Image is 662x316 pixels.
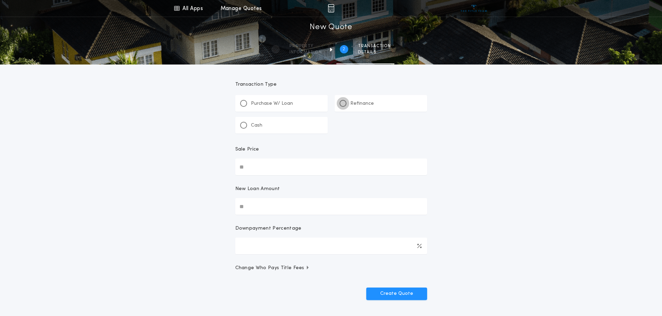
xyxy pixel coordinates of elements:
[343,46,345,52] h2: 2
[289,50,322,55] span: information
[251,100,293,107] p: Purchase W/ Loan
[235,238,427,254] input: Downpayment Percentage
[235,265,427,272] button: Change Who Pays Title Fees
[235,198,427,215] input: New Loan Amount
[235,225,302,232] p: Downpayment Percentage
[358,50,391,55] span: details
[461,5,487,12] img: vs-icon
[328,4,334,12] img: img
[235,159,427,175] input: Sale Price
[350,100,374,107] p: Refinance
[289,43,322,49] span: Property
[235,186,280,193] p: New Loan Amount
[366,288,427,300] button: Create Quote
[310,22,352,33] h1: New Quote
[235,265,310,272] span: Change Who Pays Title Fees
[251,122,262,129] p: Cash
[235,146,259,153] p: Sale Price
[358,43,391,49] span: Transaction
[235,81,427,88] p: Transaction Type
